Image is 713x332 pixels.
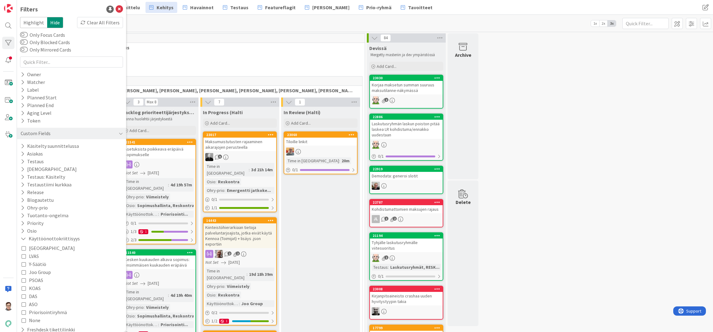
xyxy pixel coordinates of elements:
[20,196,54,204] button: Blogautettu
[284,131,358,174] a: 23060Tiloille linkitBNTime in [GEOGRAPHIC_DATA]:20m0/1
[369,114,443,161] a: 22886Laskutusryhmän laskun poiston pitää laskea LR kohdistuma/ennakko uudestaanAN0/1
[29,284,41,292] span: KOAS
[203,317,276,325] div: 1/21
[123,219,195,227] div: 0/1
[218,155,222,159] span: 5
[599,20,608,27] span: 2x
[370,307,443,315] div: JH
[219,2,252,13] a: Testaus
[123,250,195,255] div: 11540
[131,237,137,243] span: 2 / 3
[203,217,277,326] a: 16443Kiinteistöhierarkiaan tietoja palveluntarjoajista, jotka eivät käytä Kennoa (Toimijat) + lis...
[301,2,353,13] a: [PERSON_NAME]
[286,157,339,164] div: Time in [GEOGRAPHIC_DATA]
[205,187,224,194] div: Ohry-prio
[205,268,247,281] div: Time in [GEOGRAPHIC_DATA]
[370,75,443,94] div: 23030Korjaa maksetun summan suuruus maksutilanne-näkymässä
[40,87,354,93] span: Halti (Sebastian, VilleH, Riikka, Antti, MikkoV, PetriH, PetriM)
[284,138,357,146] div: Tiloille linkit
[371,52,442,57] p: Mergetty masteriin ja dev ympäristössä
[372,254,380,262] img: AN
[284,109,321,115] span: In Review (Halti)
[123,236,195,244] div: 2/3
[20,181,72,189] button: Testaustiimi kurkkaa
[20,56,123,68] input: Quick Filter...
[219,319,229,324] div: 1
[136,313,196,319] div: Sopimushallinta, Reskontra
[372,96,380,104] img: AN
[29,308,67,316] span: Priorisointiryhmä
[397,2,436,13] a: Tavoitteet
[125,321,158,328] div: Käyttöönottokriittisyys
[370,205,443,213] div: Kohdistumattomien maksujen rajaus
[144,304,145,311] span: :
[369,75,443,109] a: 23030Korjaa maksetun summan suuruus maksutilanne-näkymässäAN
[372,182,380,190] img: JH
[240,300,264,307] div: Joo Group
[169,292,194,299] div: 4d 19h 40m
[211,318,217,324] span: 1 / 2
[129,128,149,133] span: Add Card...
[20,165,77,173] button: [DEMOGRAPHIC_DATA]
[370,120,443,139] div: Laskutusryhmän laskun poiston pitää laskea LR kohdistuma/ennakko uudestaan
[157,4,174,11] span: Kehitys
[370,172,443,180] div: Demodata: generoi slotit
[123,250,195,269] div: 11540Kesken kuukauden alkava sopimus: ensimmäisen kuukauden eräpäivä
[125,313,135,319] div: Osio
[13,1,28,8] span: Support
[373,287,443,291] div: 23008
[377,64,396,69] span: Add Card...
[131,228,137,235] span: 1 / 3
[369,286,443,320] a: 23008Kirjanpitoaineisto crashaa uuden hyvitystyypin takiaJH
[373,115,443,119] div: 22886
[384,217,388,221] span: 1
[20,117,41,125] div: Token
[179,2,217,13] a: Havainnot
[20,142,80,150] button: Käsitelty suunnittelussa
[205,259,219,265] i: Not Set
[211,196,217,203] span: 0 / 1
[203,218,276,223] div: 16443
[125,211,158,218] div: Käyttöönottokriittisyys
[159,211,190,218] div: Priorisointi...
[20,150,43,158] button: Asiakas
[206,133,276,137] div: 23017
[123,145,195,159] div: Asetuksista poikkeava eräpäivä sopimukselle
[247,271,248,278] span: :
[22,316,40,324] button: None
[228,259,240,266] span: [DATE]
[205,163,249,176] div: Time in [GEOGRAPHIC_DATA]
[123,117,195,122] p: Sanna huolehtii järjestyksestä
[215,250,223,258] img: VH
[378,153,384,160] span: 0 / 1
[4,319,13,328] img: avatar
[168,292,169,299] span: :
[205,153,213,161] img: MV
[29,300,38,308] span: ASO
[211,309,217,316] span: 0 / 2
[286,147,294,156] img: BN
[20,235,80,243] button: Käyttöönottokriittisyys
[230,4,248,11] span: Testaus
[455,51,471,59] div: Archive
[122,139,196,244] a: 21541Asetuksista poikkeava eräpäivä sopimukselleNot Set[DATE]Time in [GEOGRAPHIC_DATA]:4d 19h 57m...
[190,4,214,11] span: Havainnot
[123,139,195,159] div: 21541Asetuksista poikkeava eräpäivä sopimukselle
[20,31,65,39] label: Only Focus Cards
[388,264,389,271] span: :
[125,170,138,176] i: Not Set
[205,178,215,185] div: Osio
[20,212,69,219] button: Tuotanto-ongelma
[287,133,357,137] div: 23060
[29,268,51,276] span: Joo Group
[145,193,170,200] div: Viimeistely
[373,167,443,171] div: 22919
[384,98,388,102] span: 2
[205,300,239,307] div: Käyttöönottokriittisyys
[370,96,443,104] div: AN
[20,158,44,165] button: Testaus
[216,292,241,298] div: Reskontra
[22,308,67,316] button: Priorisointiryhmä
[224,187,225,194] span: :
